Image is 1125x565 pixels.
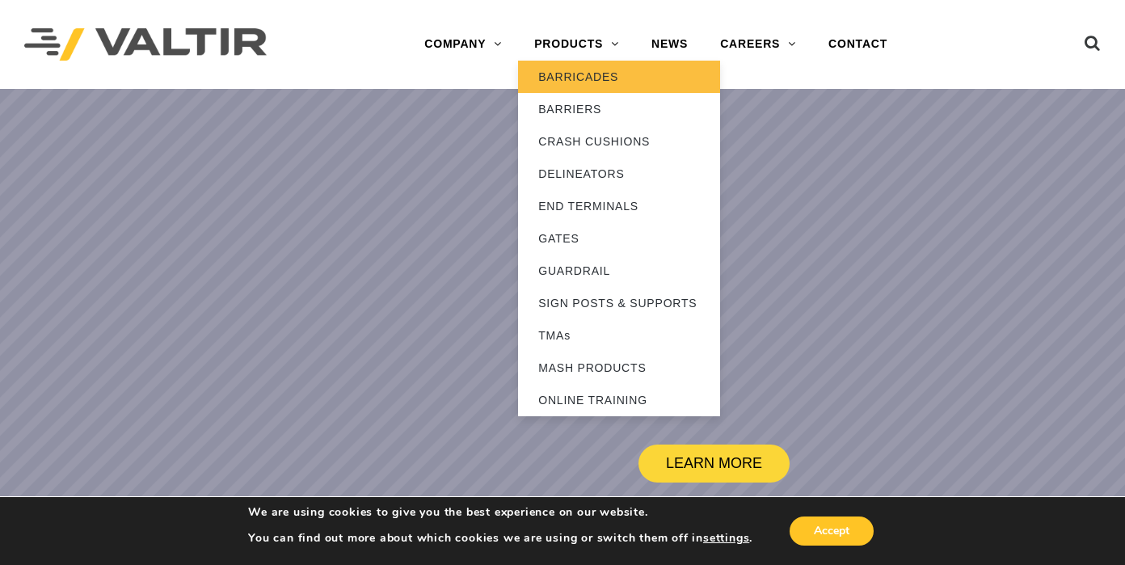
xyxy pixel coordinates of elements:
a: ONLINE TRAINING [518,384,720,416]
a: BARRICADES [518,61,720,93]
a: BARRIERS [518,93,720,125]
p: You can find out more about which cookies we are using or switch them off in . [248,531,752,546]
a: PRODUCTS [518,28,635,61]
a: MASH PRODUCTS [518,352,720,384]
a: GATES [518,222,720,255]
a: TMAs [518,319,720,352]
p: We are using cookies to give you the best experience on our website. [248,505,752,520]
button: Accept [790,517,874,546]
a: CRASH CUSHIONS [518,125,720,158]
a: SIGN POSTS & SUPPORTS [518,287,720,319]
a: NEWS [635,28,704,61]
a: LEARN MORE [638,445,790,483]
a: COMPANY [408,28,518,61]
button: settings [703,531,749,546]
a: END TERMINALS [518,190,720,222]
a: CONTACT [812,28,904,61]
a: GUARDRAIL [518,255,720,287]
img: Valtir [24,28,267,61]
a: DELINEATORS [518,158,720,190]
a: CAREERS [704,28,812,61]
